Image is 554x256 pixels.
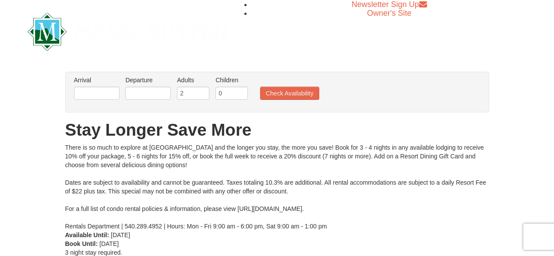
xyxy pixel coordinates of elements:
[99,240,119,247] span: [DATE]
[28,20,228,41] a: Massanutten Resort
[65,143,489,231] div: There is so much to explore at [GEOGRAPHIC_DATA] and the longer you stay, the more you save! Book...
[215,76,248,84] label: Children
[65,121,489,139] h1: Stay Longer Save More
[177,76,209,84] label: Adults
[65,249,123,256] span: 3 night stay required.
[28,13,228,51] img: Massanutten Resort Logo
[367,9,411,18] a: Owner's Site
[260,87,319,100] button: Check Availability
[65,231,109,238] strong: Available Until:
[74,76,120,84] label: Arrival
[125,76,171,84] label: Departure
[65,240,98,247] strong: Book Until:
[111,231,130,238] span: [DATE]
